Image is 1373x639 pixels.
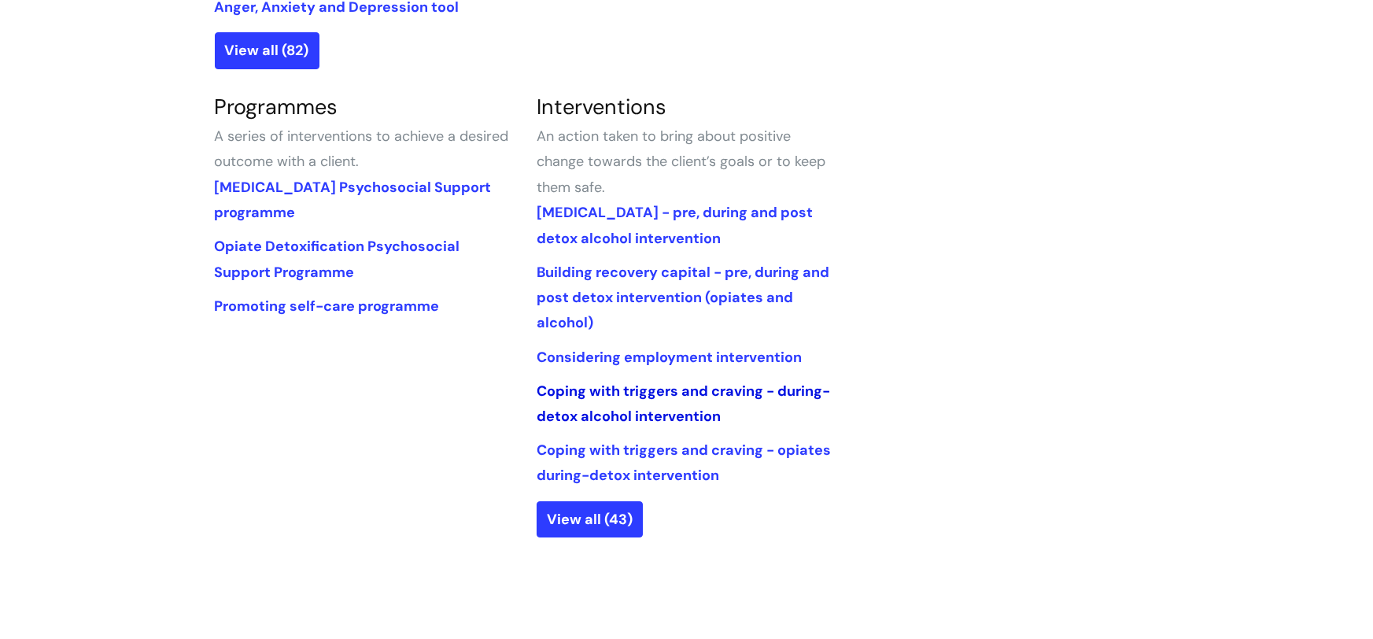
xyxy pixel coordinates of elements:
a: View all (43) [537,501,643,537]
a: View all (82) [215,32,319,68]
a: Promoting self-care programme [215,297,440,316]
a: Interventions [537,93,666,120]
span: A series of interventions to achieve a desired outcome with a client. [215,127,509,171]
span: An action taken to bring about positive change towards the client’s goals or to keep them safe. [537,127,825,197]
a: [MEDICAL_DATA] Psychosocial Support programme [215,178,492,222]
a: Programmes [215,93,338,120]
a: Opiate Detoxification Psychosocial Support Programme [215,237,460,281]
a: Coping with triggers and craving - opiates during-detox intervention [537,441,831,485]
a: Building recovery capital - pre, during and post detox intervention (opiates and alcohol) [537,263,829,333]
a: Considering employment intervention [537,348,802,367]
a: [MEDICAL_DATA] - pre, during and post detox alcohol intervention [537,203,813,247]
a: Coping with triggers and craving - during-detox alcohol intervention [537,382,830,426]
